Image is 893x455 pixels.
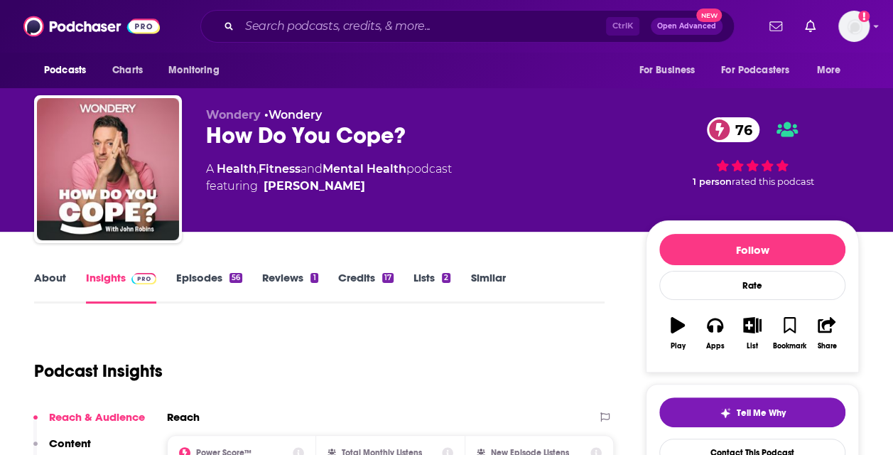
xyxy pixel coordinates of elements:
button: tell me why sparkleTell Me Why [659,397,845,427]
span: rated this podcast [732,176,814,187]
span: featuring [206,178,452,195]
span: • [264,108,322,122]
span: Wondery [206,108,261,122]
button: open menu [629,57,713,84]
button: Follow [659,234,845,265]
input: Search podcasts, credits, & more... [239,15,606,38]
span: Logged in as headlandconsultancy [838,11,870,42]
button: Share [808,308,845,359]
a: Credits17 [338,271,394,304]
a: Similar [470,271,505,304]
button: open menu [158,57,237,84]
span: Charts [112,60,143,80]
button: open menu [34,57,104,84]
button: Open AdvancedNew [651,18,722,35]
h1: Podcast Insights [34,360,163,382]
img: User Profile [838,11,870,42]
div: Rate [659,271,845,300]
img: Podchaser - Follow, Share and Rate Podcasts [23,13,160,40]
div: 1 [310,273,318,283]
span: New [696,9,722,22]
span: Ctrl K [606,17,639,36]
span: Monitoring [168,60,219,80]
a: Episodes56 [176,271,242,304]
div: Share [817,342,836,350]
div: Apps [706,342,725,350]
img: Podchaser Pro [131,273,156,284]
div: Bookmark [773,342,806,350]
button: open menu [712,57,810,84]
a: Fitness [259,162,301,176]
span: Tell Me Why [737,407,786,419]
a: Wondery [269,108,322,122]
button: Play [659,308,696,359]
span: For Podcasters [721,60,789,80]
span: Open Advanced [657,23,716,30]
img: How Do You Cope? [37,98,179,240]
button: Reach & Audience [33,410,145,437]
a: Show notifications dropdown [799,14,821,38]
div: [PERSON_NAME] [264,178,365,195]
span: For Business [639,60,695,80]
span: Podcasts [44,60,86,80]
button: Show profile menu [838,11,870,42]
svg: Add a profile image [858,11,870,22]
a: Mental Health [323,162,406,176]
div: List [747,342,758,350]
p: Content [49,437,91,450]
a: Reviews1 [262,271,318,304]
span: , [256,162,259,176]
button: Bookmark [771,308,808,359]
p: Reach & Audience [49,410,145,424]
a: Health [217,162,256,176]
div: Search podcasts, credits, & more... [200,10,735,43]
span: More [817,60,841,80]
div: A podcast [206,161,452,195]
div: Play [671,342,686,350]
a: About [34,271,66,304]
img: tell me why sparkle [720,407,731,419]
a: Show notifications dropdown [764,14,788,38]
div: 76 1 personrated this podcast [646,108,859,196]
h2: Reach [167,410,200,424]
a: 76 [707,117,759,142]
button: Apps [696,308,733,359]
div: 2 [442,273,450,283]
a: InsightsPodchaser Pro [86,271,156,304]
span: 1 person [693,176,732,187]
a: Lists2 [413,271,450,304]
a: Charts [103,57,151,84]
div: 17 [382,273,394,283]
button: open menu [807,57,859,84]
button: List [734,308,771,359]
span: 76 [721,117,759,142]
div: 56 [229,273,242,283]
span: and [301,162,323,176]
